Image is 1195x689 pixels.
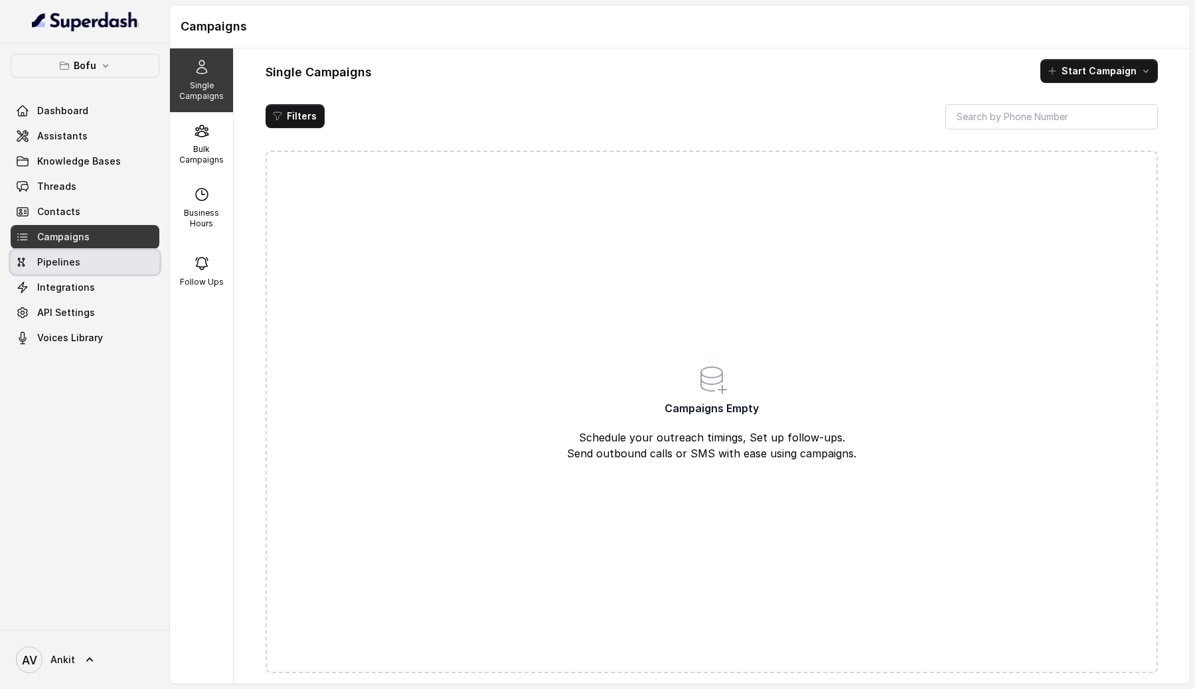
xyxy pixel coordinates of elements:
button: Filters [266,104,325,128]
a: Assistants [11,124,159,148]
a: Contacts [11,200,159,224]
span: Threads [37,180,76,193]
p: Follow Ups [180,277,224,287]
a: Integrations [11,275,159,299]
span: Voices Library [37,331,103,344]
span: Campaigns Empty [665,400,759,416]
text: AV [22,653,37,667]
span: Knowledge Bases [37,155,121,168]
img: light.svg [32,11,139,32]
a: API Settings [11,301,159,325]
span: Campaigns [37,230,90,244]
input: Search by Phone Number [945,104,1158,129]
p: Bulk Campaigns [175,144,228,165]
p: Schedule your outreach timings, Set up follow-ups. Send outbound calls or SMS with ease using cam... [505,429,918,461]
button: Start Campaign [1040,59,1158,83]
span: Contacts [37,205,80,218]
h1: Single Campaigns [266,62,372,83]
span: Ankit [50,653,75,666]
span: Dashboard [37,104,88,117]
span: API Settings [37,306,95,319]
a: Voices Library [11,326,159,350]
h1: Campaigns [181,16,1179,37]
a: Campaigns [11,225,159,249]
a: Threads [11,175,159,198]
span: Assistants [37,129,88,143]
a: Dashboard [11,99,159,123]
p: Bofu [74,58,96,74]
p: Business Hours [175,208,228,229]
button: Bofu [11,54,159,78]
span: Integrations [37,281,95,294]
a: Knowledge Bases [11,149,159,173]
p: Single Campaigns [175,80,228,102]
span: Pipelines [37,256,80,269]
a: Pipelines [11,250,159,274]
a: Ankit [11,641,159,678]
